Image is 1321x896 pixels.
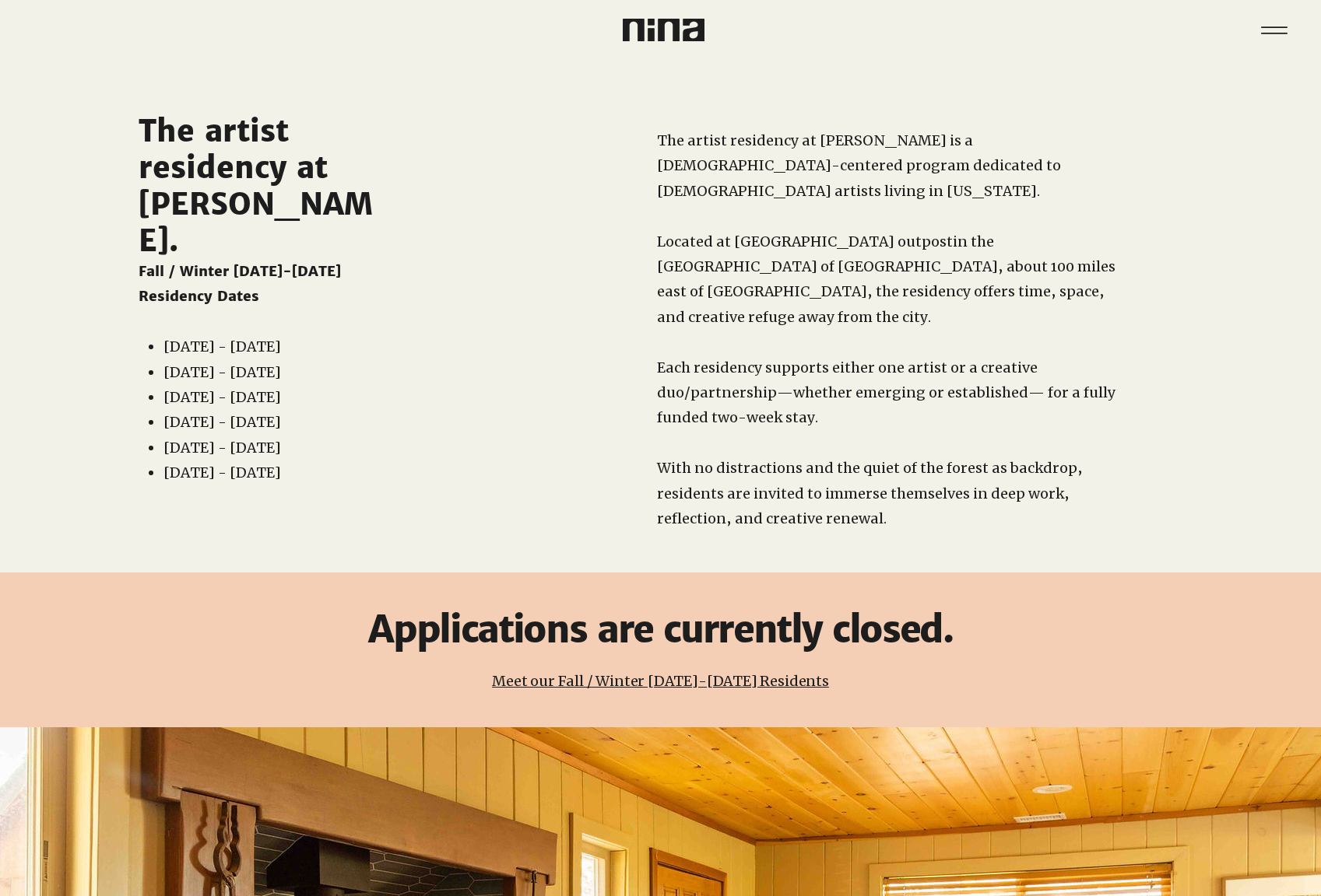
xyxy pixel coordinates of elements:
[163,388,281,406] span: [DATE] - [DATE]
[163,338,281,355] span: [DATE] - [DATE]
[139,113,373,259] span: The artist residency at [PERSON_NAME].
[657,233,1115,326] span: in the [GEOGRAPHIC_DATA] of [GEOGRAPHIC_DATA], about 100 miles east of [GEOGRAPHIC_DATA], the res...
[163,439,281,457] span: [DATE] - [DATE]
[163,363,281,381] span: [DATE] - [DATE]
[657,459,1083,527] span: With no distractions and the quiet of the forest as backdrop, residents are invited to immerse th...
[657,131,1061,200] span: The artist residency at [PERSON_NAME] is a [DEMOGRAPHIC_DATA]-centered program dedicated to [DEMO...
[279,608,1042,652] h3: Applications are currently closed.
[1250,6,1298,54] nav: Site
[623,19,704,41] img: Nina Logo CMYK_Charcoal.png
[1250,6,1298,54] button: Menu
[163,464,281,481] span: [DATE] - [DATE]
[492,672,829,690] a: Meet our Fall / Winter [DATE]-[DATE] Residents
[163,413,281,431] span: [DATE] - [DATE]
[657,359,1115,427] span: Each residency supports either one artist or a creative duo/partnership—whether emerging or estab...
[657,233,953,250] span: Located at [GEOGRAPHIC_DATA] outpost
[139,262,341,305] span: Fall / Winter [DATE]-[DATE] Residency Dates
